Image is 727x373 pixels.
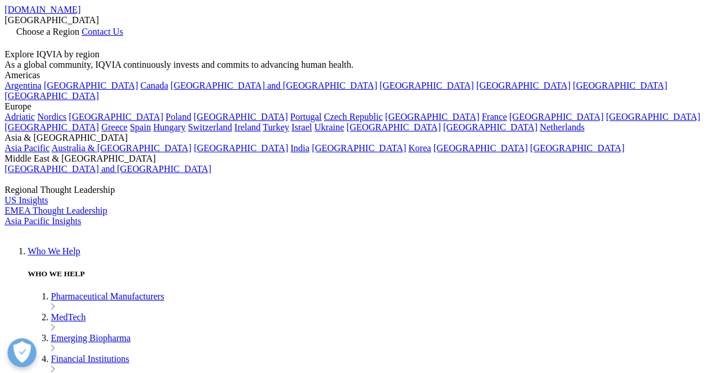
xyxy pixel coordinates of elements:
a: Korea [408,143,431,153]
a: [GEOGRAPHIC_DATA] [606,112,700,122]
a: Adriatic [5,112,35,122]
a: France [482,112,507,122]
div: As a global community, IQVIA continuously invests and commits to advancing human health. [5,60,722,70]
a: US Insights [5,195,48,205]
a: MedTech [51,312,86,322]
a: [GEOGRAPHIC_DATA] [573,81,667,90]
a: [GEOGRAPHIC_DATA] [443,122,537,132]
a: [GEOGRAPHIC_DATA] [510,112,604,122]
button: Open Preferences [8,338,36,367]
a: [GEOGRAPHIC_DATA] [194,112,288,122]
a: [GEOGRAPHIC_DATA] [194,143,288,153]
a: Pharmaceutical Manufacturers [51,291,164,301]
a: Switzerland [188,122,232,132]
a: Portugal [290,112,322,122]
a: Emerging Biopharma [51,333,131,343]
a: [GEOGRAPHIC_DATA] and [GEOGRAPHIC_DATA] [5,164,211,174]
a: Czech Republic [324,112,383,122]
a: Australia & [GEOGRAPHIC_DATA] [51,143,191,153]
a: Canada [141,81,168,90]
a: Israel [291,122,312,132]
a: [GEOGRAPHIC_DATA] [312,143,406,153]
a: Ireland [234,122,260,132]
a: [GEOGRAPHIC_DATA] [530,143,625,153]
a: Nordics [37,112,67,122]
a: [GEOGRAPHIC_DATA] [5,122,99,132]
a: [GEOGRAPHIC_DATA] [5,91,99,101]
a: Asia Pacific [5,143,50,153]
a: Netherlands [540,122,584,132]
a: [GEOGRAPHIC_DATA] [346,122,441,132]
a: Contact Us [82,27,123,36]
a: EMEA Thought Leadership [5,206,107,215]
a: Poland [165,112,191,122]
a: [GEOGRAPHIC_DATA] and [GEOGRAPHIC_DATA] [171,81,377,90]
div: Europe [5,101,722,112]
a: [GEOGRAPHIC_DATA] [44,81,138,90]
a: Hungary [153,122,186,132]
a: Turkey [263,122,289,132]
div: Regional Thought Leadership [5,185,722,195]
a: Financial Institutions [51,354,130,364]
span: Choose a Region [16,27,79,36]
a: [GEOGRAPHIC_DATA] [476,81,570,90]
a: [GEOGRAPHIC_DATA] [385,112,479,122]
a: Argentina [5,81,42,90]
div: Explore IQVIA by region [5,49,722,60]
a: [DOMAIN_NAME] [5,5,81,14]
a: [GEOGRAPHIC_DATA] [379,81,474,90]
a: Spain [130,122,150,132]
div: Americas [5,70,722,81]
div: [GEOGRAPHIC_DATA] [5,15,722,25]
h5: WHO WE HELP [28,269,722,279]
div: Middle East & [GEOGRAPHIC_DATA] [5,153,722,164]
div: Asia & [GEOGRAPHIC_DATA] [5,133,722,143]
a: Who We Help [28,246,80,256]
a: Asia Pacific Insights [5,216,81,226]
a: Ukraine [315,122,345,132]
a: India [290,143,309,153]
a: [GEOGRAPHIC_DATA] [433,143,527,153]
a: [GEOGRAPHIC_DATA] [69,112,163,122]
a: Greece [101,122,127,132]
